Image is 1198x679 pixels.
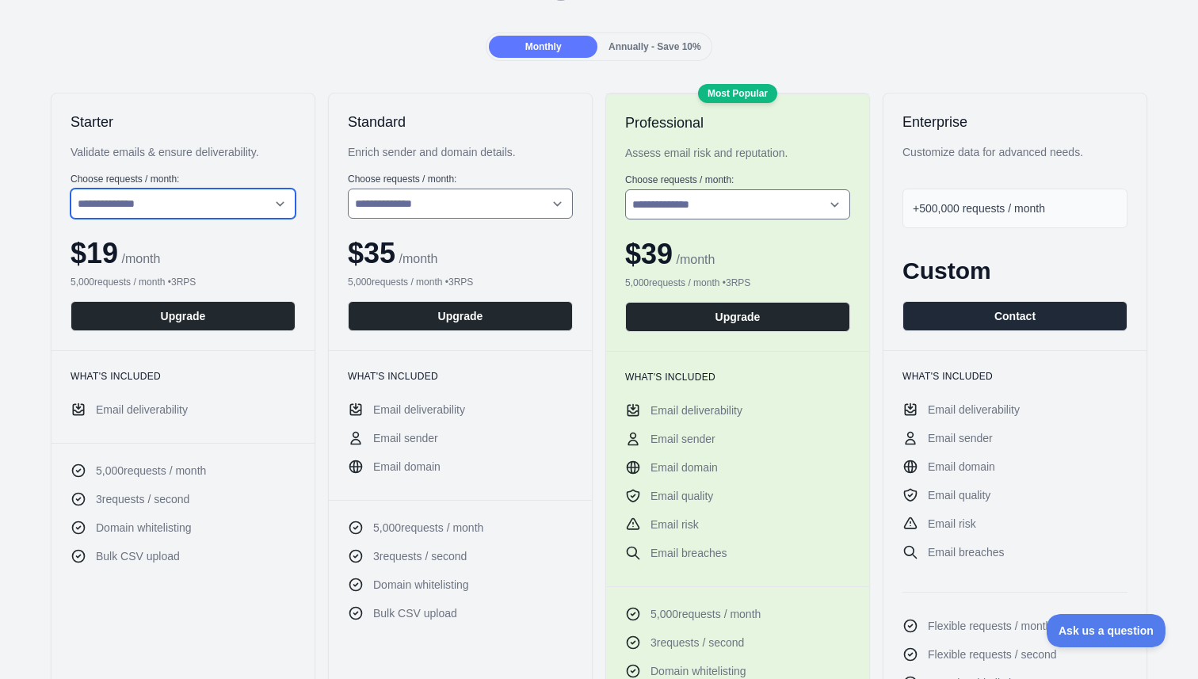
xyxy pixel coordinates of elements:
[1047,614,1166,647] iframe: Toggle Customer Support
[902,257,991,284] span: Custom
[348,301,573,331] button: Upgrade
[625,277,850,289] div: 5,000 requests / month • 3 RPS
[625,238,673,270] span: $ 39
[625,302,850,332] button: Upgrade
[902,301,1127,331] button: Contact
[673,253,715,266] span: / month
[348,276,573,288] div: 5,000 requests / month • 3 RPS
[395,252,437,265] span: / month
